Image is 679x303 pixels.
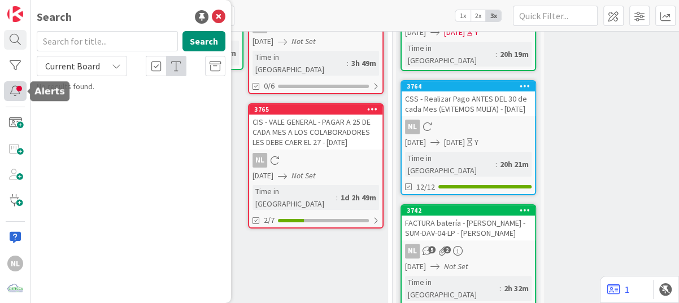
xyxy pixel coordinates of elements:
div: CSS - Realizar Pago ANTES DEL 30 de cada Mes (EVITEMOS MULTA) - [DATE] [402,91,535,116]
span: : [347,57,349,69]
div: 3764 [402,81,535,91]
div: Time in [GEOGRAPHIC_DATA] [253,51,347,76]
div: NL [405,120,420,134]
div: Y [475,137,478,148]
div: Y [475,27,478,38]
i: Not Set [291,170,316,181]
input: Search for title... [37,31,178,51]
div: 20h 21m [497,158,532,170]
a: 3765CIS - VALE GENERAL - PAGAR A 25 DE CADA MES A LOS COLABORADORES LES DEBE CAER EL 27 - [DATE]N... [248,103,384,229]
a: 3764CSS - Realizar Pago ANTES DEL 30 de cada Mes (EVITEMOS MULTA) - [DATE]NL[DATE][DATE]YTime in ... [401,80,536,195]
span: 2 [443,246,451,253]
div: NL [405,244,420,258]
div: 3765 [249,104,382,115]
span: 2x [471,10,486,21]
input: Quick Filter... [513,6,598,26]
div: 2h 32m [501,282,532,295]
span: [DATE] [444,27,465,38]
div: 3742 [407,207,535,214]
span: [DATE] [405,261,426,273]
div: NL [402,120,535,134]
span: : [495,48,497,60]
div: 3764 [407,82,535,90]
div: NL [253,153,267,168]
h5: Alerts [34,86,65,96]
div: 20h 19m [497,48,532,60]
span: 0/6 [264,80,275,92]
button: Search [182,31,225,51]
div: FACTURA batería - [PERSON_NAME] - SUM-DAV-04-LP - [PERSON_NAME] [402,216,535,240]
div: Time in [GEOGRAPHIC_DATA] [405,276,499,301]
span: 12/12 [416,181,435,193]
div: NL [7,256,23,271]
span: [DATE] [405,137,426,148]
div: 3765 [254,106,382,113]
i: Not Set [444,261,468,271]
div: NL [249,153,382,168]
div: 3h 49m [349,57,379,69]
div: Search [37,8,72,25]
span: [DATE] [405,27,426,38]
div: CIS - VALE GENERAL - PAGAR A 25 DE CADA MES A LOS COLABORADORES LES DEBE CAER EL 27 - [DATE] [249,115,382,150]
span: 2/7 [264,214,275,226]
span: [DATE] [253,170,273,182]
span: [DATE] [253,36,273,47]
div: 3764CSS - Realizar Pago ANTES DEL 30 de cada Mes (EVITEMOS MULTA) - [DATE] [402,81,535,116]
img: avatar [7,281,23,297]
div: 3765CIS - VALE GENERAL - PAGAR A 25 DE CADA MES A LOS COLABORADORES LES DEBE CAER EL 27 - [DATE] [249,104,382,150]
img: Visit kanbanzone.com [7,6,23,22]
span: 1x [455,10,471,21]
span: : [499,282,501,295]
span: : [495,158,497,170]
span: Current Board [45,60,100,72]
div: Time in [GEOGRAPHIC_DATA] [253,185,336,210]
a: 1 [607,283,629,296]
div: Time in [GEOGRAPHIC_DATA] [405,42,495,67]
div: 1d 2h 49m [338,191,379,204]
div: Time in [GEOGRAPHIC_DATA] [405,152,495,177]
span: 3x [486,10,501,21]
div: NL [402,244,535,258]
div: 3742 [402,205,535,216]
span: [DATE] [444,137,465,148]
span: : [336,191,338,204]
span: 5 [428,246,436,253]
i: Not Set [291,36,316,46]
div: No results found. [37,81,225,93]
div: 3742FACTURA batería - [PERSON_NAME] - SUM-DAV-04-LP - [PERSON_NAME] [402,205,535,240]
